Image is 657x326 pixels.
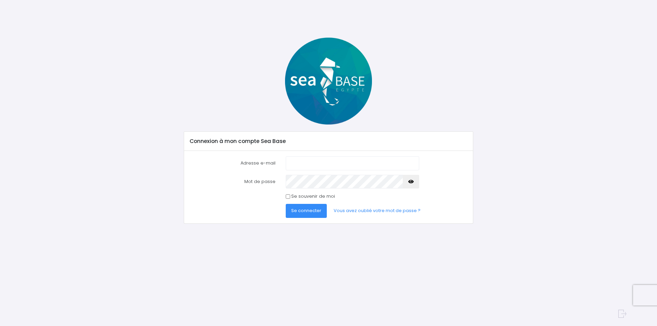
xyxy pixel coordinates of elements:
label: Se souvenir de moi [291,193,335,200]
div: Connexion à mon compte Sea Base [184,132,473,151]
span: Se connecter [291,207,321,214]
label: Adresse e-mail [185,156,281,170]
button: Se connecter [286,204,327,218]
a: Vous avez oublié votre mot de passe ? [328,204,426,218]
label: Mot de passe [185,175,281,188]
